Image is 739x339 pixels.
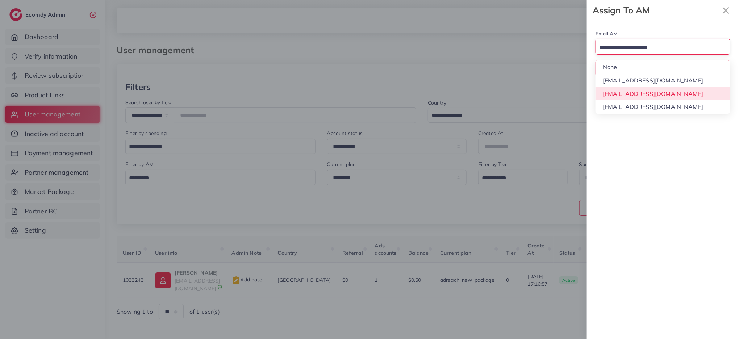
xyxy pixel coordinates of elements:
li: None [596,60,730,74]
label: Email AM [596,30,618,37]
div: Search for option [596,39,730,54]
svg: x [719,3,733,18]
strong: Assign To AM [593,4,719,17]
li: [EMAIL_ADDRESS][DOMAIN_NAME] [596,74,730,87]
button: Close [719,3,733,18]
li: [EMAIL_ADDRESS][DOMAIN_NAME] [596,100,730,114]
input: Search for option [597,42,721,53]
li: [EMAIL_ADDRESS][DOMAIN_NAME] [596,87,730,101]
